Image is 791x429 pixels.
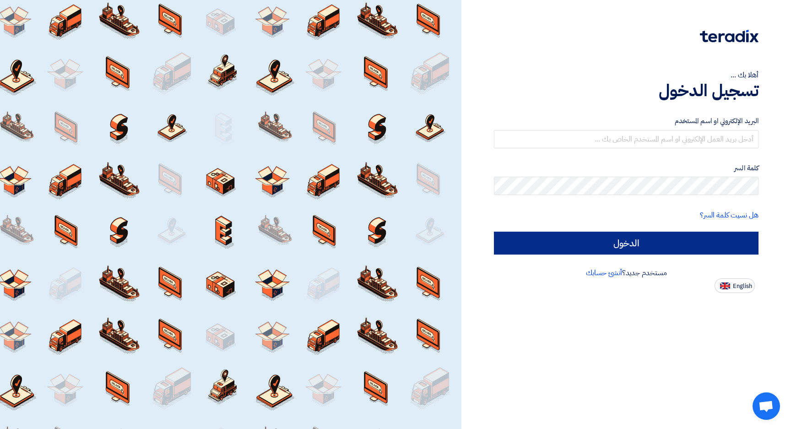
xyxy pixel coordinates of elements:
[720,282,730,289] img: en-US.png
[700,30,758,43] img: Teradix logo
[733,283,752,289] span: English
[700,210,758,221] a: هل نسيت كلمة السر؟
[753,392,780,420] a: Open chat
[494,81,758,101] h1: تسجيل الدخول
[586,267,622,278] a: أنشئ حسابك
[494,70,758,81] div: أهلا بك ...
[494,267,758,278] div: مستخدم جديد؟
[494,130,758,148] input: أدخل بريد العمل الإلكتروني او اسم المستخدم الخاص بك ...
[494,116,758,126] label: البريد الإلكتروني او اسم المستخدم
[715,278,755,293] button: English
[494,163,758,174] label: كلمة السر
[494,232,758,255] input: الدخول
